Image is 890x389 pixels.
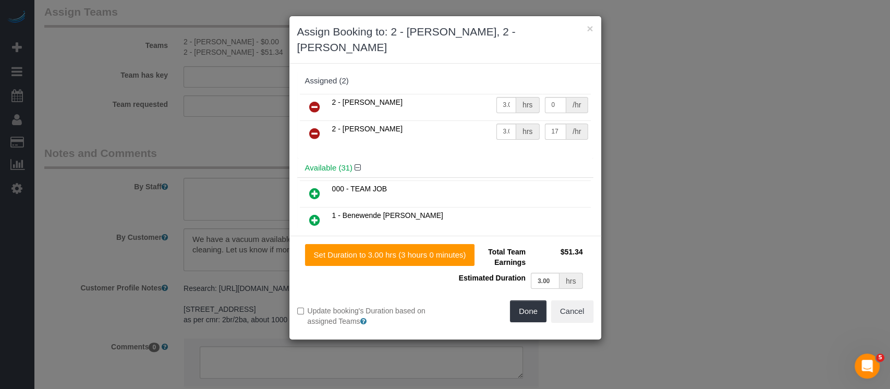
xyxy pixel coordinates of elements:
span: 2 - [PERSON_NAME] [332,98,403,106]
span: 000 - TEAM JOB [332,185,387,193]
h4: Available (31) [305,164,586,173]
span: 1 - Benewende [PERSON_NAME] [332,211,443,220]
button: Done [510,300,546,322]
div: /hr [566,97,588,113]
button: Cancel [551,300,593,322]
div: Assigned (2) [305,77,586,86]
div: hrs [516,97,539,113]
span: Estimated Duration [459,274,526,282]
td: $51.34 [528,244,586,270]
h3: Assign Booking to: 2 - [PERSON_NAME], 2 - [PERSON_NAME] [297,24,593,55]
button: Set Duration to 3.00 hrs (3 hours 0 minutes) [305,244,475,266]
td: Total Team Earnings [453,244,528,270]
div: hrs [516,124,539,140]
div: /hr [566,124,588,140]
div: hrs [559,273,582,289]
label: Update booking's Duration based on assigned Teams [297,306,437,326]
button: × [587,23,593,34]
span: 2 - [PERSON_NAME] [332,125,403,133]
input: Update booking's Duration based on assigned Teams [297,308,304,314]
iframe: Intercom live chat [855,354,880,379]
span: 5 [876,354,884,362]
